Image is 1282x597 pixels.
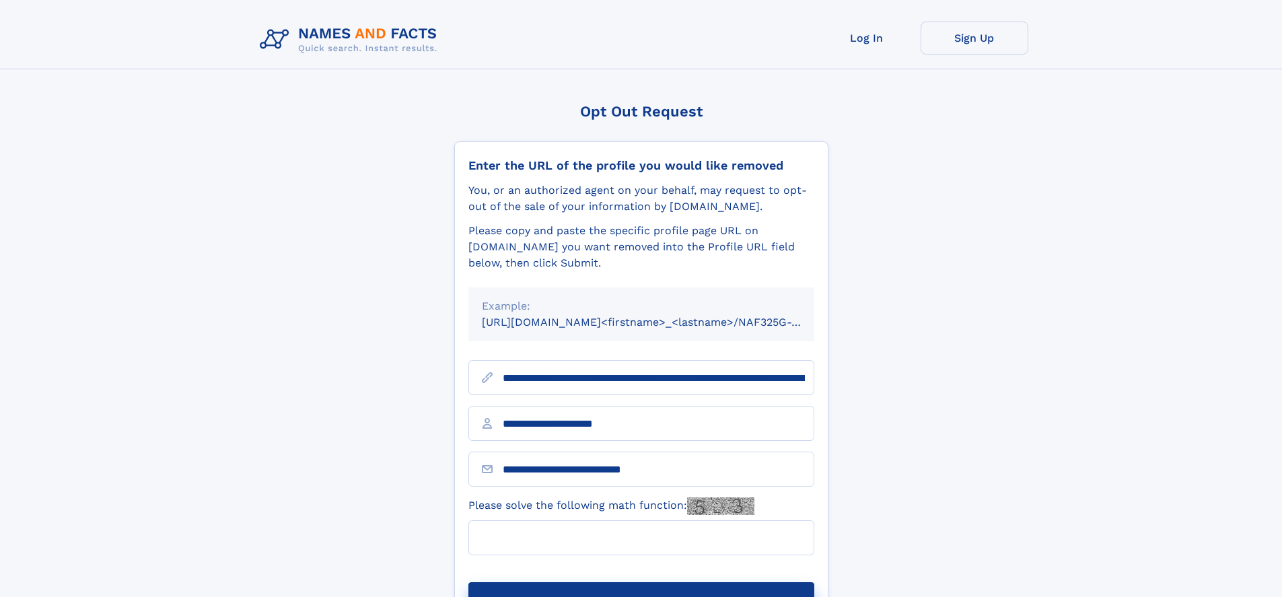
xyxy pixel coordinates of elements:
a: Log In [813,22,921,55]
img: Logo Names and Facts [254,22,448,58]
div: Example: [482,298,801,314]
div: Enter the URL of the profile you would like removed [468,158,814,173]
div: Please copy and paste the specific profile page URL on [DOMAIN_NAME] you want removed into the Pr... [468,223,814,271]
label: Please solve the following math function: [468,497,754,515]
a: Sign Up [921,22,1028,55]
div: You, or an authorized agent on your behalf, may request to opt-out of the sale of your informatio... [468,182,814,215]
small: [URL][DOMAIN_NAME]<firstname>_<lastname>/NAF325G-xxxxxxxx [482,316,840,328]
div: Opt Out Request [454,103,828,120]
